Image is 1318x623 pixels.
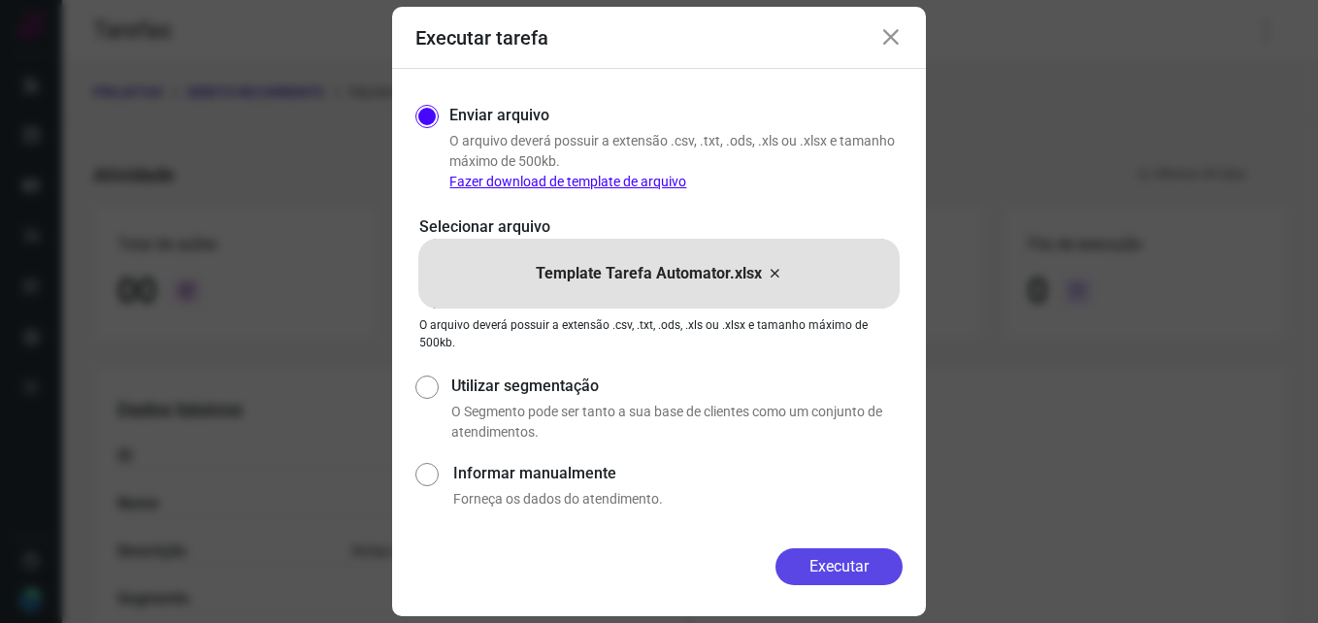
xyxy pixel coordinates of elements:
label: Utilizar segmentação [451,375,903,398]
label: Informar manualmente [453,462,903,485]
p: Forneça os dados do atendimento. [453,489,903,509]
p: O Segmento pode ser tanto a sua base de clientes como um conjunto de atendimentos. [451,402,903,443]
p: O arquivo deverá possuir a extensão .csv, .txt, .ods, .xls ou .xlsx e tamanho máximo de 500kb. [419,316,899,351]
p: O arquivo deverá possuir a extensão .csv, .txt, .ods, .xls ou .xlsx e tamanho máximo de 500kb. [449,131,903,192]
p: Template Tarefa Automator.xlsx [536,262,762,285]
a: Fazer download de template de arquivo [449,174,686,189]
h3: Executar tarefa [415,26,548,49]
button: Executar [775,548,903,585]
p: Selecionar arquivo [419,215,899,239]
label: Enviar arquivo [449,104,549,127]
